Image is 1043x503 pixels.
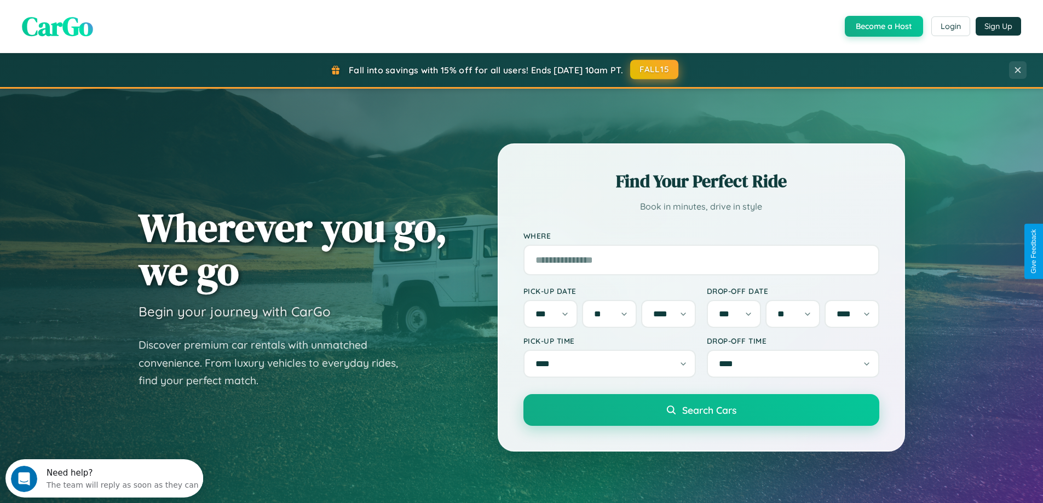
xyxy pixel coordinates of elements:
[139,303,331,320] h3: Begin your journey with CarGo
[682,404,736,416] span: Search Cars
[41,18,193,30] div: The team will reply as soon as they can
[11,466,37,492] iframe: Intercom live chat
[523,199,879,215] p: Book in minutes, drive in style
[41,9,193,18] div: Need help?
[523,231,879,240] label: Where
[1030,229,1038,274] div: Give Feedback
[931,16,970,36] button: Login
[139,336,412,390] p: Discover premium car rentals with unmatched convenience. From luxury vehicles to everyday rides, ...
[139,206,447,292] h1: Wherever you go, we go
[630,60,678,79] button: FALL15
[523,394,879,426] button: Search Cars
[523,336,696,345] label: Pick-up Time
[707,336,879,345] label: Drop-off Time
[22,8,93,44] span: CarGo
[845,16,923,37] button: Become a Host
[349,65,623,76] span: Fall into savings with 15% off for all users! Ends [DATE] 10am PT.
[976,17,1021,36] button: Sign Up
[523,169,879,193] h2: Find Your Perfect Ride
[5,459,203,498] iframe: Intercom live chat discovery launcher
[523,286,696,296] label: Pick-up Date
[4,4,204,34] div: Open Intercom Messenger
[707,286,879,296] label: Drop-off Date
